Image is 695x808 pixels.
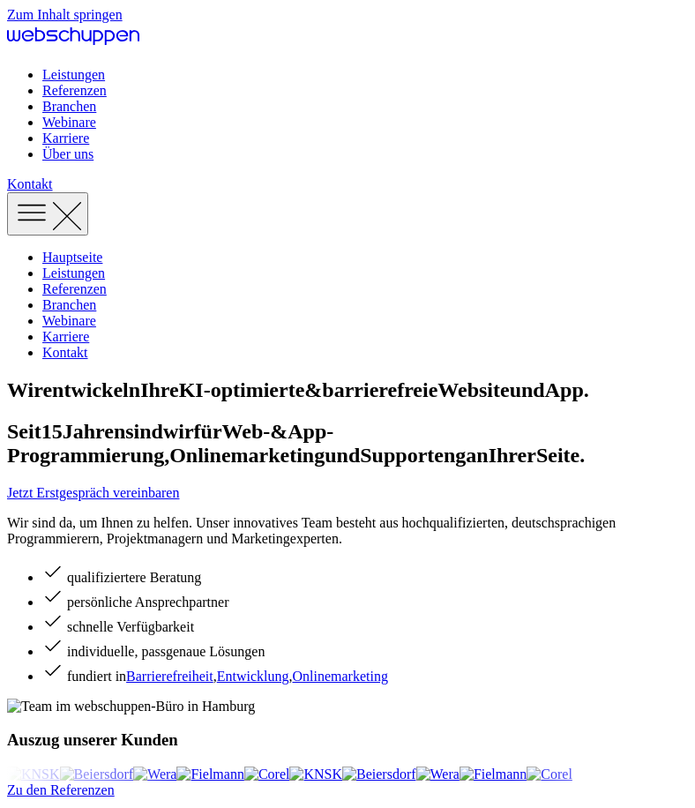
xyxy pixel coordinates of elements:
[434,444,466,467] span: eng
[545,378,589,401] span: App.
[176,767,243,782] a: Open the page of Fielmann in a new tab
[460,767,527,782] img: Fielmann
[527,767,572,782] a: Open the page of Corel in a new tab
[42,281,107,296] a: Referenzen
[289,767,342,782] img: KNSK
[437,378,509,401] span: Website
[510,378,545,401] span: und
[466,444,488,467] span: an
[7,782,115,797] a: Zu den Referenzen
[41,420,63,443] span: 15
[536,444,585,467] span: Seite.
[7,767,60,782] a: Open the page of KNSK in a new tab
[42,99,96,114] a: Branchen
[179,378,305,401] span: KI-optimierte
[42,115,96,130] a: Webinare
[7,37,139,52] a: Hauptseite besuchen
[342,767,416,782] a: Open the page of Beiersdorf in a new tab
[67,644,265,659] span: individuelle, passgenaue Lösungen
[527,767,572,782] img: Corel
[67,669,388,684] span: fundiert in , ,
[60,767,134,782] a: Open the page of Beiersdorf in a new tab
[7,176,53,191] a: Get Started
[7,515,688,547] p: Wir sind da, um Ihnen zu helfen. Unser innovatives Team besteht aus hochqualifizierten, deutschsp...
[67,619,194,634] span: schnelle Verfügbarkeit
[360,444,434,467] span: Support
[289,767,342,782] a: Open the page of KNSK in a new tab
[416,767,460,782] a: Open the page of Wera in a new tab
[140,378,179,401] span: Ihre
[7,420,333,467] span: App-Programmierung,
[292,669,387,684] a: Onlinemarketing
[60,767,134,782] img: Beiersdorf
[244,767,290,782] img: Corel
[42,313,96,328] a: Webinare
[42,67,105,82] a: Leistungen
[194,420,222,443] span: für
[42,250,102,265] a: Hauptseite
[7,485,179,500] a: Jetzt Erstgespräch vereinbaren
[163,420,194,443] span: wir
[222,420,271,443] span: Web-
[126,669,213,684] a: Barrierefreiheit
[7,7,123,22] a: Zum Inhalt springen
[42,345,88,360] a: Kontakt
[42,297,96,312] a: Branchen
[133,767,176,782] a: Open the page of Wera in a new tab
[325,444,360,467] span: und
[460,767,527,782] a: Open the page of Fielmann in a new tab
[42,131,89,146] a: Karriere
[416,767,460,782] img: Wera
[42,378,140,401] span: entwickeln
[42,83,107,98] a: Referenzen
[125,420,163,443] span: sind
[7,767,60,782] img: KNSK
[176,767,243,782] img: Fielmann
[42,146,93,161] a: Über uns
[304,378,322,401] span: &
[67,595,228,610] span: persönliche Ansprechpartner
[7,192,88,236] button: Toggle Menu
[42,266,105,281] a: Leistungen
[270,420,288,443] span: &
[7,699,255,714] img: Team im webschuppen-Büro in Hamburg
[7,378,42,401] span: Wir
[7,420,41,443] span: Seit
[63,420,126,443] span: Jahren
[489,444,536,467] span: Ihrer
[67,570,201,585] span: qualifiziertere Beratung
[7,730,688,750] h3: Auszug unserer Kunden
[133,767,176,782] img: Wera
[42,329,89,344] a: Karriere
[342,767,416,782] img: Beiersdorf
[322,378,437,401] span: barrierefreie
[169,444,325,467] span: Onlinemarketing
[217,669,289,684] a: Entwicklung
[244,767,290,782] a: Open the page of Corel in a new tab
